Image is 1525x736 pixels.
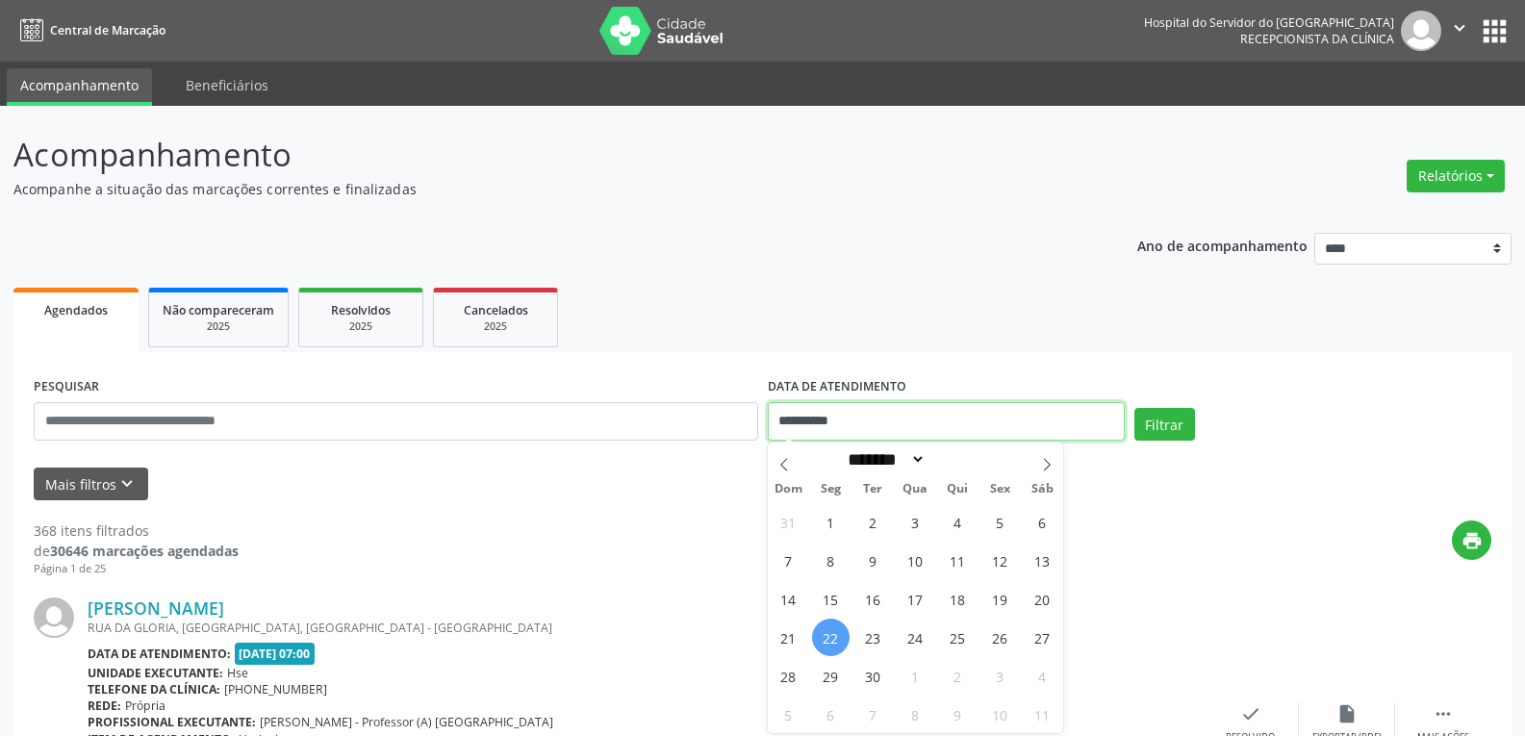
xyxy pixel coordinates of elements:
span: Setembro 4, 2025 [939,503,977,541]
span: Agosto 31, 2025 [770,503,807,541]
span: Setembro 20, 2025 [1024,580,1061,618]
span: Setembro 22, 2025 [812,619,850,656]
p: Acompanhe a situação das marcações correntes e finalizadas [13,179,1062,199]
span: Setembro 9, 2025 [854,542,892,579]
a: Acompanhamento [7,68,152,106]
i: check [1240,703,1261,724]
span: Outubro 10, 2025 [981,696,1019,733]
span: Outubro 2, 2025 [939,657,977,695]
span: Outubro 1, 2025 [897,657,934,695]
img: img [1401,11,1441,51]
button: Filtrar [1134,408,1195,441]
span: Seg [809,483,851,495]
span: Setembro 14, 2025 [770,580,807,618]
span: Setembro 11, 2025 [939,542,977,579]
span: Setembro 13, 2025 [1024,542,1061,579]
i: insert_drive_file [1336,703,1358,724]
div: 2025 [447,319,544,334]
span: Outubro 8, 2025 [897,696,934,733]
span: Setembro 25, 2025 [939,619,977,656]
span: Setembro 23, 2025 [854,619,892,656]
span: Setembro 27, 2025 [1024,619,1061,656]
span: Setembro 10, 2025 [897,542,934,579]
p: Ano de acompanhamento [1137,233,1308,257]
span: Não compareceram [163,302,274,318]
input: Year [926,449,989,470]
label: PESQUISAR [34,372,99,402]
span: Setembro 1, 2025 [812,503,850,541]
b: Unidade executante: [88,665,223,681]
span: Outubro 5, 2025 [770,696,807,733]
b: Telefone da clínica: [88,681,220,698]
span: Setembro 16, 2025 [854,580,892,618]
span: Setembro 21, 2025 [770,619,807,656]
span: Setembro 6, 2025 [1024,503,1061,541]
a: Beneficiários [172,68,282,102]
div: RUA DA GLORIA, [GEOGRAPHIC_DATA], [GEOGRAPHIC_DATA] - [GEOGRAPHIC_DATA] [88,620,1203,636]
button: print [1452,520,1491,560]
span: Setembro 18, 2025 [939,580,977,618]
span: Setembro 2, 2025 [854,503,892,541]
span: Setembro 24, 2025 [897,619,934,656]
div: 2025 [163,319,274,334]
span: Setembro 19, 2025 [981,580,1019,618]
span: Própria [125,698,165,714]
b: Rede: [88,698,121,714]
span: Setembro 3, 2025 [897,503,934,541]
div: 2025 [313,319,409,334]
span: Qua [894,483,936,495]
span: Setembro 30, 2025 [854,657,892,695]
span: Outubro 6, 2025 [812,696,850,733]
button: apps [1478,14,1512,48]
span: Agendados [44,302,108,318]
span: Outubro 9, 2025 [939,696,977,733]
span: Outubro 7, 2025 [854,696,892,733]
b: Profissional executante: [88,714,256,730]
span: Setembro 8, 2025 [812,542,850,579]
span: Setembro 7, 2025 [770,542,807,579]
p: Acompanhamento [13,131,1062,179]
i: keyboard_arrow_down [116,473,138,495]
strong: 30646 marcações agendadas [50,542,239,560]
span: Ter [851,483,894,495]
span: Setembro 15, 2025 [812,580,850,618]
select: Month [842,449,927,470]
span: Setembro 17, 2025 [897,580,934,618]
button: Relatórios [1407,160,1505,192]
div: de [34,541,239,561]
img: img [34,597,74,638]
span: Central de Marcação [50,22,165,38]
button: Mais filtroskeyboard_arrow_down [34,468,148,501]
span: Setembro 29, 2025 [812,657,850,695]
div: Hospital do Servidor do [GEOGRAPHIC_DATA] [1144,14,1394,31]
span: Setembro 26, 2025 [981,619,1019,656]
span: [DATE] 07:00 [235,643,316,665]
span: Setembro 5, 2025 [981,503,1019,541]
span: Hse [227,665,248,681]
i:  [1433,703,1454,724]
span: Dom [768,483,810,495]
i: print [1461,530,1483,551]
span: Sáb [1021,483,1063,495]
b: Data de atendimento: [88,646,231,662]
span: Setembro 12, 2025 [981,542,1019,579]
div: Página 1 de 25 [34,561,239,577]
span: Qui [936,483,979,495]
span: Outubro 11, 2025 [1024,696,1061,733]
span: [PERSON_NAME] - Professor (A) [GEOGRAPHIC_DATA] [260,714,553,730]
span: Sex [979,483,1021,495]
a: Central de Marcação [13,14,165,46]
span: Setembro 28, 2025 [770,657,807,695]
span: Cancelados [464,302,528,318]
label: DATA DE ATENDIMENTO [768,372,906,402]
span: [PHONE_NUMBER] [224,681,327,698]
button:  [1441,11,1478,51]
a: [PERSON_NAME] [88,597,224,619]
span: Recepcionista da clínica [1240,31,1394,47]
span: Outubro 3, 2025 [981,657,1019,695]
span: Outubro 4, 2025 [1024,657,1061,695]
div: 368 itens filtrados [34,520,239,541]
span: Resolvidos [331,302,391,318]
i:  [1449,17,1470,38]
